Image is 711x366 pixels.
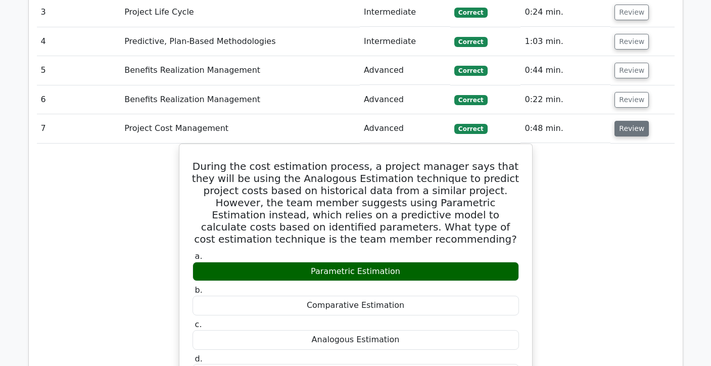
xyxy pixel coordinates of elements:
span: Correct [454,37,487,47]
td: 4 [37,27,121,56]
td: Benefits Realization Management [120,85,360,114]
button: Review [614,34,649,50]
div: Analogous Estimation [193,330,519,350]
td: Predictive, Plan-Based Methodologies [120,27,360,56]
td: Project Cost Management [120,114,360,143]
td: 0:22 min. [520,85,610,114]
span: a. [195,251,203,261]
td: Benefits Realization Management [120,56,360,85]
span: Correct [454,95,487,105]
span: c. [195,319,202,329]
h5: During the cost estimation process, a project manager says that they will be using the Analogous ... [192,160,520,245]
td: 0:48 min. [520,114,610,143]
td: 1:03 min. [520,27,610,56]
button: Review [614,63,649,78]
td: 6 [37,85,121,114]
td: 5 [37,56,121,85]
td: 7 [37,114,121,143]
div: Comparative Estimation [193,296,519,315]
td: Advanced [360,85,450,114]
span: d. [195,354,203,363]
span: Correct [454,124,487,134]
td: Advanced [360,56,450,85]
button: Review [614,92,649,108]
div: Parametric Estimation [193,262,519,282]
td: Intermediate [360,27,450,56]
button: Review [614,5,649,20]
span: Correct [454,66,487,76]
span: b. [195,285,203,295]
button: Review [614,121,649,136]
td: Advanced [360,114,450,143]
span: Correct [454,8,487,18]
td: 0:44 min. [520,56,610,85]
